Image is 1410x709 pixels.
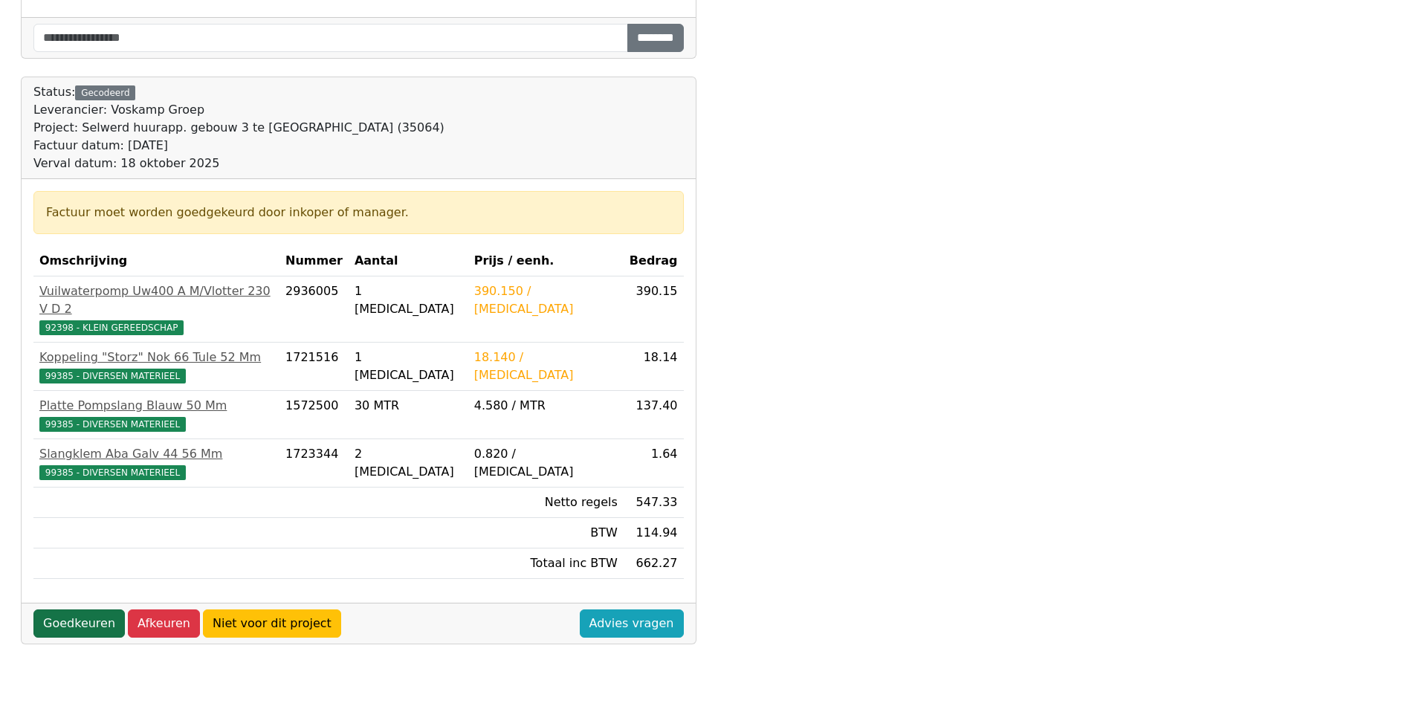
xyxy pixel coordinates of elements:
td: 1.64 [624,439,684,488]
div: Koppeling "Storz" Nok 66 Tule 52 Mm [39,349,274,366]
span: 99385 - DIVERSEN MATERIEEL [39,465,186,480]
a: Slangklem Aba Galv 44 56 Mm99385 - DIVERSEN MATERIEEL [39,445,274,481]
th: Omschrijving [33,246,279,276]
a: Afkeuren [128,609,200,638]
div: 0.820 / [MEDICAL_DATA] [474,445,618,481]
div: Project: Selwerd huurapp. gebouw 3 te [GEOGRAPHIC_DATA] (35064) [33,119,444,137]
div: Vuilwaterpomp Uw400 A M/Vlotter 230 V D 2 [39,282,274,318]
a: Platte Pompslang Blauw 50 Mm99385 - DIVERSEN MATERIEEL [39,397,274,433]
div: Gecodeerd [75,85,135,100]
a: Goedkeuren [33,609,125,638]
div: Status: [33,83,444,172]
td: 1723344 [279,439,349,488]
td: 662.27 [624,548,684,579]
td: 1721516 [279,343,349,391]
div: 30 MTR [355,397,462,415]
th: Nummer [279,246,349,276]
td: Netto regels [468,488,624,518]
div: 390.150 / [MEDICAL_DATA] [474,282,618,318]
span: 99385 - DIVERSEN MATERIEEL [39,417,186,432]
td: 547.33 [624,488,684,518]
th: Aantal [349,246,468,276]
a: Advies vragen [580,609,684,638]
td: 1572500 [279,391,349,439]
div: Slangklem Aba Galv 44 56 Mm [39,445,274,463]
td: Totaal inc BTW [468,548,624,579]
div: Factuur datum: [DATE] [33,137,444,155]
td: 390.15 [624,276,684,343]
div: Verval datum: 18 oktober 2025 [33,155,444,172]
td: 114.94 [624,518,684,548]
span: 99385 - DIVERSEN MATERIEEL [39,369,186,383]
td: BTW [468,518,624,548]
div: Platte Pompslang Blauw 50 Mm [39,397,274,415]
th: Prijs / eenh. [468,246,624,276]
div: Leverancier: Voskamp Groep [33,101,444,119]
a: Niet voor dit project [203,609,341,638]
div: 1 [MEDICAL_DATA] [355,349,462,384]
td: 2936005 [279,276,349,343]
a: Koppeling "Storz" Nok 66 Tule 52 Mm99385 - DIVERSEN MATERIEEL [39,349,274,384]
div: Factuur moet worden goedgekeurd door inkoper of manager. [46,204,671,221]
div: 4.580 / MTR [474,397,618,415]
th: Bedrag [624,246,684,276]
div: 1 [MEDICAL_DATA] [355,282,462,318]
td: 137.40 [624,391,684,439]
div: 18.140 / [MEDICAL_DATA] [474,349,618,384]
td: 18.14 [624,343,684,391]
div: 2 [MEDICAL_DATA] [355,445,462,481]
a: Vuilwaterpomp Uw400 A M/Vlotter 230 V D 292398 - KLEIN GEREEDSCHAP [39,282,274,336]
span: 92398 - KLEIN GEREEDSCHAP [39,320,184,335]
